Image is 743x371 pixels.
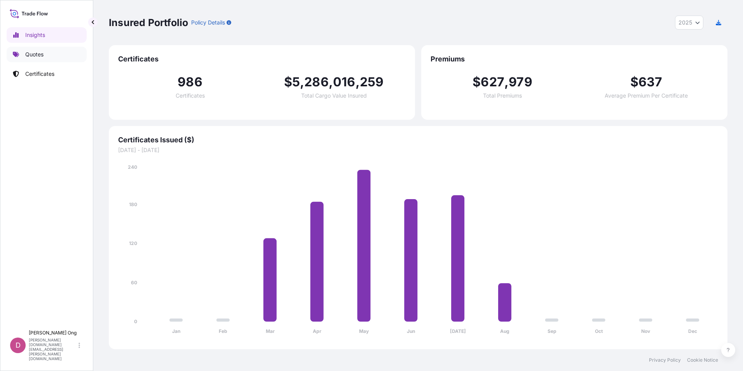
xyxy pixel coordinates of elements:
[638,76,663,88] span: 637
[504,76,509,88] span: ,
[678,19,692,26] span: 2025
[25,31,45,39] p: Insights
[129,201,137,207] tspan: 180
[7,27,87,43] a: Insights
[178,76,202,88] span: 986
[630,76,638,88] span: $
[548,328,556,334] tspan: Sep
[25,70,54,78] p: Certificates
[473,76,481,88] span: $
[292,76,300,88] span: 5
[266,328,275,334] tspan: Mar
[176,93,205,98] span: Certificates
[172,328,180,334] tspan: Jan
[129,240,137,246] tspan: 120
[687,357,718,363] a: Cookie Notice
[605,93,688,98] span: Average Premium Per Certificate
[300,76,304,88] span: ,
[675,16,703,30] button: Year Selector
[7,47,87,62] a: Quotes
[500,328,509,334] tspan: Aug
[118,135,718,145] span: Certificates Issued ($)
[595,328,603,334] tspan: Oct
[128,164,137,170] tspan: 240
[134,318,137,324] tspan: 0
[688,328,697,334] tspan: Dec
[649,357,681,363] a: Privacy Policy
[431,54,718,64] span: Premiums
[109,16,188,29] p: Insured Portfolio
[131,280,137,285] tspan: 60
[301,93,367,98] span: Total Cargo Value Insured
[191,19,225,26] p: Policy Details
[360,76,384,88] span: 259
[29,338,77,361] p: [PERSON_NAME][DOMAIN_NAME][EMAIL_ADDRESS][PERSON_NAME][DOMAIN_NAME]
[329,76,333,88] span: ,
[118,146,718,154] span: [DATE] - [DATE]
[16,341,21,349] span: D
[481,76,504,88] span: 627
[29,330,77,336] p: [PERSON_NAME] Ong
[313,328,321,334] tspan: Apr
[25,51,44,58] p: Quotes
[304,76,329,88] span: 286
[333,76,356,88] span: 016
[7,66,87,82] a: Certificates
[450,328,466,334] tspan: [DATE]
[219,328,227,334] tspan: Feb
[118,54,406,64] span: Certificates
[483,93,522,98] span: Total Premiums
[359,328,369,334] tspan: May
[284,76,292,88] span: $
[356,76,360,88] span: ,
[407,328,415,334] tspan: Jun
[509,76,532,88] span: 979
[641,328,651,334] tspan: Nov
